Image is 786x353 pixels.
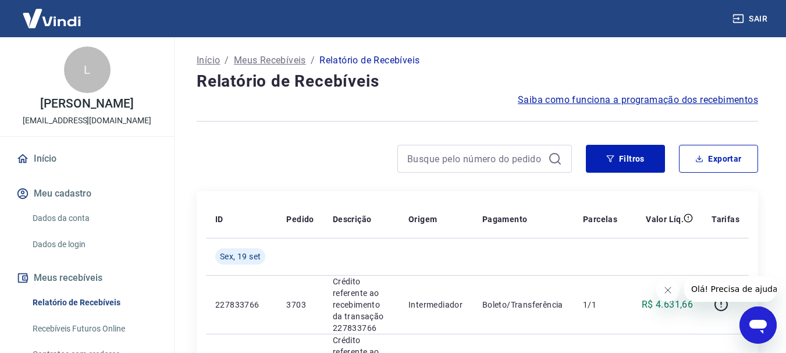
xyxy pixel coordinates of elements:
[64,47,111,93] div: L
[197,70,758,93] h4: Relatório de Recebíveis
[679,145,758,173] button: Exportar
[646,213,684,225] p: Valor Líq.
[333,276,390,334] p: Crédito referente ao recebimento da transação 227833766
[408,213,437,225] p: Origem
[14,181,160,206] button: Meu cadastro
[319,54,419,67] p: Relatório de Recebíveis
[739,306,777,344] iframe: Botão para abrir a janela de mensagens
[684,276,777,302] iframe: Mensagem da empresa
[407,150,543,167] input: Busque pelo número do pedido
[28,233,160,256] a: Dados de login
[583,299,617,311] p: 1/1
[40,98,133,110] p: [PERSON_NAME]
[586,145,665,173] button: Filtros
[14,146,160,172] a: Início
[234,54,306,67] a: Meus Recebíveis
[712,213,739,225] p: Tarifas
[730,8,772,30] button: Sair
[215,299,268,311] p: 227833766
[286,213,314,225] p: Pedido
[14,1,90,36] img: Vindi
[642,298,693,312] p: R$ 4.631,66
[286,299,314,311] p: 3703
[220,251,261,262] span: Sex, 19 set
[225,54,229,67] p: /
[215,213,223,225] p: ID
[583,213,617,225] p: Parcelas
[14,265,160,291] button: Meus recebíveis
[656,279,680,302] iframe: Fechar mensagem
[333,213,372,225] p: Descrição
[23,115,151,127] p: [EMAIL_ADDRESS][DOMAIN_NAME]
[28,317,160,341] a: Recebíveis Futuros Online
[28,291,160,315] a: Relatório de Recebíveis
[311,54,315,67] p: /
[482,213,528,225] p: Pagamento
[408,299,464,311] p: Intermediador
[28,206,160,230] a: Dados da conta
[7,8,98,17] span: Olá! Precisa de ajuda?
[197,54,220,67] a: Início
[518,93,758,107] a: Saiba como funciona a programação dos recebimentos
[482,299,564,311] p: Boleto/Transferência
